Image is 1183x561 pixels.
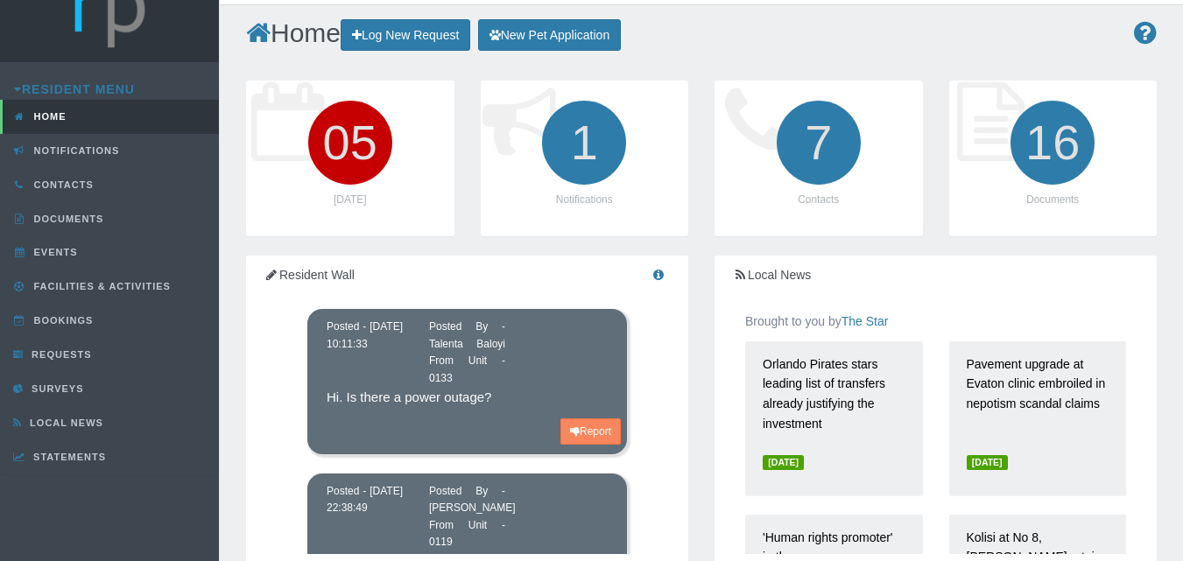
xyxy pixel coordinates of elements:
div: Posted By - Talenta Baloyi From Unit - 0133 [416,319,518,387]
span: Requests [27,349,92,360]
span: Facilities & Activities [30,281,171,291]
span: Contacts [30,179,94,190]
div: Posted - [DATE] 10:11:33 [313,319,416,353]
a: 16 Documents [949,81,1158,235]
h5: Local News [732,269,1139,282]
a: Pavement upgrade at Evaton clinic embroiled in nepotism scandal claims [DATE] [949,341,1127,495]
span: [DATE] [763,455,804,470]
p: Documents [967,192,1140,208]
span: Documents [30,214,104,224]
a: Log New Request [341,19,470,52]
span: Statements [29,452,106,462]
div: Posted - [DATE] 22:38:49 [313,483,416,517]
button: New Pet Application [478,19,622,52]
span: Home [30,111,67,122]
p: Brought to you by [745,312,1126,332]
a: 1 Notifications [481,81,689,235]
div: Posted By - [PERSON_NAME] From Unit - 0119 [416,483,518,551]
button: Report [560,418,621,445]
i: 16 [1003,94,1102,192]
span: Bookings [30,315,94,326]
a: The Star [841,314,889,328]
h2: Home [246,18,1157,51]
p: Orlando Pirates stars leading list of transfers already justifying the investment [763,354,905,442]
p: Contacts [732,192,905,208]
p: Notifications [498,192,672,208]
p: Hi. Is there a power outage? [327,387,608,408]
span: [DATE] [967,455,1008,470]
span: Events [30,247,78,257]
p: Pavement upgrade at Evaton clinic embroiled in nepotism scandal claims [967,354,1109,442]
i: 7 [770,94,868,192]
span: Notifications [30,145,120,156]
a: Resident Menu [14,82,135,96]
span: Surveys [27,383,83,394]
h5: Resident Wall [264,269,671,282]
a: Orlando Pirates stars leading list of transfers already justifying the investment [DATE] [745,341,923,495]
i: 1 [535,94,633,192]
a: 7 Contacts [715,81,923,235]
span: Local News [25,417,103,428]
i: 05 [301,94,399,192]
p: [DATE] [264,192,437,208]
